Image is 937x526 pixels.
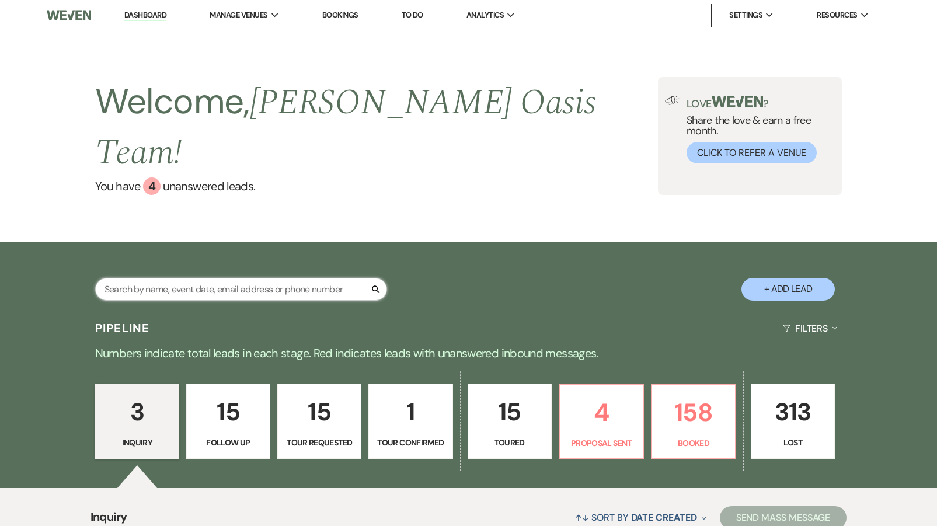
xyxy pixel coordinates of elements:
p: Booked [659,437,728,450]
p: Follow Up [194,436,263,449]
span: ↑↓ [575,511,589,524]
p: 313 [758,392,827,431]
h3: Pipeline [95,320,150,336]
a: To Do [402,10,423,20]
a: 158Booked [651,384,736,459]
p: 15 [194,392,263,431]
a: 15Follow Up [186,384,270,459]
a: 313Lost [751,384,835,459]
p: 1 [376,392,445,431]
p: Tour Confirmed [376,436,445,449]
img: loud-speaker-illustration.svg [665,96,680,105]
button: + Add Lead [741,278,835,301]
button: Click to Refer a Venue [687,142,817,163]
span: Manage Venues [210,9,267,21]
input: Search by name, event date, email address or phone number [95,278,387,301]
a: 3Inquiry [95,384,179,459]
p: Proposal Sent [567,437,636,450]
p: 158 [659,393,728,432]
p: 15 [285,392,354,431]
h2: Welcome, [95,77,658,177]
img: Weven Logo [47,3,91,27]
img: weven-logo-green.svg [712,96,764,107]
a: Dashboard [124,10,166,21]
p: Numbers indicate total leads in each stage. Red indicates leads with unanswered inbound messages. [48,344,889,363]
button: Filters [778,313,842,344]
div: 4 [143,177,161,195]
p: Love ? [687,96,835,109]
span: Date Created [631,511,697,524]
p: Lost [758,436,827,449]
p: 3 [103,392,172,431]
span: Analytics [466,9,504,21]
span: Settings [729,9,762,21]
span: [PERSON_NAME] Oasis Team ! [95,76,597,180]
a: 15Toured [468,384,552,459]
a: 1Tour Confirmed [368,384,452,459]
div: Share the love & earn a free month. [680,96,835,163]
p: Tour Requested [285,436,354,449]
a: 15Tour Requested [277,384,361,459]
a: Bookings [322,10,358,20]
p: 4 [567,393,636,432]
p: Toured [475,436,544,449]
p: Inquiry [103,436,172,449]
p: 15 [475,392,544,431]
a: You have 4 unanswered leads. [95,177,658,195]
a: 4Proposal Sent [559,384,644,459]
span: Resources [817,9,857,21]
